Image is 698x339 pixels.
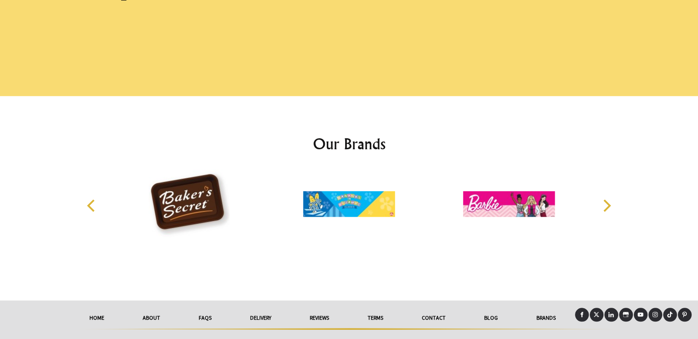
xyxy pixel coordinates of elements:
[575,308,589,322] a: Facebook
[678,308,692,322] a: Pinterest
[596,195,616,215] button: Next
[290,308,348,328] a: reviews
[604,308,618,322] a: LinkedIn
[590,308,603,322] a: X (Twitter)
[82,195,102,215] button: Previous
[648,308,662,322] a: Instagram
[70,308,123,328] a: HOME
[402,308,465,328] a: Contact
[517,308,575,328] a: Brands
[143,169,235,238] img: Baker's Secret
[179,308,231,328] a: FAQs
[231,308,290,328] a: delivery
[634,308,648,322] a: Youtube
[663,308,677,322] a: Tiktok
[123,308,179,328] a: About
[348,308,402,328] a: Terms
[78,133,621,155] h2: Our Brands
[303,169,395,238] img: Bananas in Pyjamas
[463,169,555,238] img: Barbie
[465,308,517,328] a: Blog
